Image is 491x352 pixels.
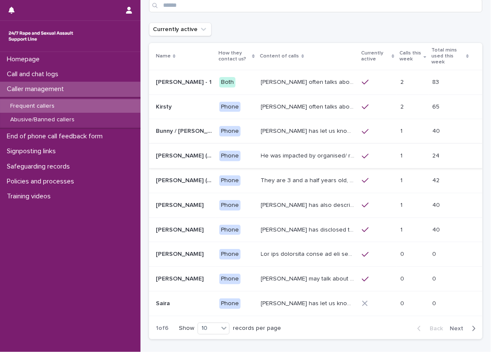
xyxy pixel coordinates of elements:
p: Total mins used this week [431,46,464,67]
div: 10 [198,324,218,333]
p: Show [179,325,194,332]
tr: [PERSON_NAME][PERSON_NAME] PhoneLor ips dolorsita conse ad eli seddoeius temp in utlab etd ma ali... [149,242,482,267]
button: Currently active [149,23,212,36]
p: Kirsty often talks about experiencing sexual violence by a family friend six years ago, and again... [261,102,357,111]
p: 1 [400,126,404,135]
img: rhQMoQhaT3yELyF149Cw [7,28,75,45]
tr: [PERSON_NAME] (Historic Plan)[PERSON_NAME] (Historic Plan) PhoneHe was impacted by organised/ rit... [149,144,482,169]
div: Both [219,77,235,88]
p: How they contact us? [218,49,250,64]
p: Frances may talk about other matters including her care, and her unhappiness with the care she re... [261,274,357,283]
p: 65 [432,102,441,111]
p: They are 3 and a half years old, and presents as this age, talking about dogs, drawing and food. ... [261,175,357,184]
p: 0 [432,274,438,283]
div: Phone [219,175,241,186]
p: 2 [400,77,405,86]
p: End of phone call feedback form [3,132,109,140]
p: Call and chat logs [3,70,65,78]
p: Paula has also described being sexually abused as a child, and on different calls, has explained ... [261,200,357,209]
p: Currently active [361,49,390,64]
p: He was impacted by organised/ ritual child sexual abuse and was sexually abused by his stepfather... [261,151,357,160]
p: Saira has let us know that she experienced CSA as a teenager: her brother’s friend molested her (... [261,298,357,307]
p: Content of calls [260,52,299,61]
p: 40 [432,126,442,135]
p: Michael (Historic Plan) [156,151,214,160]
p: 0 [400,298,406,307]
p: 40 [432,200,442,209]
p: Training videos [3,192,57,200]
tr: [PERSON_NAME] - 1[PERSON_NAME] - 1 Both[PERSON_NAME] often talks about being raped a night before... [149,70,482,94]
button: Back [411,325,446,332]
p: 1 [400,200,404,209]
p: 0 [432,249,438,258]
p: Name [156,52,171,61]
p: Bunny / Jacqueline [156,126,214,135]
p: 0 [400,249,406,258]
button: Next [446,325,482,332]
p: 0 [432,298,438,307]
p: Homepage [3,55,46,63]
div: Phone [219,249,241,260]
p: Amy often talks about being raped a night before or 2 weeks ago or a month ago. She also makes re... [261,77,357,86]
p: Abusive/Banned callers [3,116,81,123]
p: Kirsty [156,102,173,111]
p: 42 [432,175,441,184]
tr: [PERSON_NAME][PERSON_NAME] Phone[PERSON_NAME] has also described being sexually abused as a child... [149,193,482,217]
div: Phone [219,200,241,211]
div: Phone [219,126,241,137]
tr: [PERSON_NAME][PERSON_NAME] Phone[PERSON_NAME] may talk about other matters including her care, an... [149,267,482,292]
p: Caller management [3,85,71,93]
p: 1 [400,175,404,184]
div: Phone [219,274,241,284]
p: Policies and processes [3,177,81,186]
p: 0 [400,274,406,283]
tr: Bunny / [PERSON_NAME]Bunny / [PERSON_NAME] Phone[PERSON_NAME] has let us know that she is in her ... [149,119,482,144]
div: Phone [219,102,241,112]
p: [PERSON_NAME] (JJ) [156,175,214,184]
span: Back [425,326,443,332]
tr: [PERSON_NAME] (JJ)[PERSON_NAME] (JJ) PhoneThey are 3 and a half years old, and presents as this a... [149,168,482,193]
p: [PERSON_NAME] [156,249,205,258]
p: Saira [156,298,172,307]
p: John has disclosed that he was raped by 10 men when he was homeless between the age of 26 -28yrs ... [261,225,357,234]
p: 1 [400,151,404,160]
p: Frequent callers [3,103,61,110]
span: Next [450,326,468,332]
p: Safeguarding records [3,163,77,171]
p: 83 [432,77,441,86]
p: [PERSON_NAME] - 1 [156,77,213,86]
p: [PERSON_NAME] [156,225,205,234]
p: [PERSON_NAME] [156,200,205,209]
p: 1 [400,225,404,234]
div: Phone [219,151,241,161]
p: [PERSON_NAME] [156,274,205,283]
tr: SairaSaira Phone[PERSON_NAME] has let us know that she experienced CSA as a teenager: her brother... [149,291,482,316]
p: Bunny has let us know that she is in her 50s, and lives in Devon. She has talked through experien... [261,126,357,135]
div: Phone [219,225,241,235]
p: She has described abuse in her childhood from an uncle and an older sister. The abuse from her un... [261,249,357,258]
p: 40 [432,225,442,234]
tr: [PERSON_NAME][PERSON_NAME] Phone[PERSON_NAME] has disclosed that he was raped by 10 men when he w... [149,217,482,242]
p: records per page [233,325,281,332]
tr: KirstyKirsty Phone[PERSON_NAME] often talks about experiencing sexual violence by a family friend... [149,94,482,119]
p: 2 [400,102,405,111]
p: 1 of 6 [149,318,175,339]
p: 24 [432,151,441,160]
div: Phone [219,298,241,309]
p: Calls this week [399,49,422,64]
p: Signposting links [3,147,63,155]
